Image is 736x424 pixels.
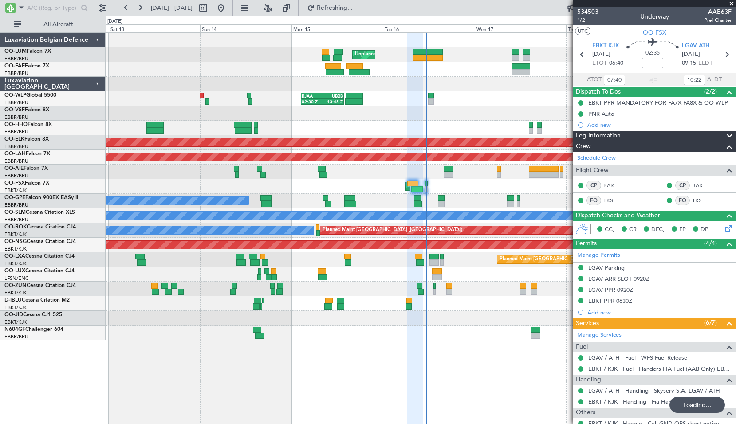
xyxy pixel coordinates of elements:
div: FO [675,196,690,205]
a: LGAV / ATH - Handling - Skyserv S.A, LGAV / ATH [588,387,720,394]
a: EBKT/KJK [4,187,27,194]
div: Loading... [669,397,725,413]
span: AAB63F [704,7,732,16]
a: OO-HHOFalcon 8X [4,122,52,127]
a: OO-FAEFalcon 7X [4,63,49,69]
div: LGAV ARR SLOT 0920Z [588,275,649,283]
a: OO-ZUNCessna Citation CJ4 [4,283,76,288]
div: PNR Auto [588,110,614,118]
a: OO-SLMCessna Citation XLS [4,210,75,215]
a: EBKT/KJK [4,290,27,296]
a: EBBR/BRU [4,158,28,165]
a: OO-FSXFalcon 7X [4,181,49,186]
span: DFC, [651,225,665,234]
a: BAR [603,181,623,189]
div: Unplanned Maint [GEOGRAPHIC_DATA] ([GEOGRAPHIC_DATA] National) [355,48,522,61]
span: CC, [605,225,614,234]
div: LGAV Parking [588,264,625,271]
span: D-IBLU [4,298,22,303]
span: Pref Charter [704,16,732,24]
span: OO-ZUN [4,283,27,288]
span: ALDT [707,75,722,84]
span: OO-WLP [4,93,26,98]
a: D-IBLUCessna Citation M2 [4,298,70,303]
span: OO-LAH [4,151,26,157]
div: CP [586,181,601,190]
a: EBBR/BRU [4,55,28,62]
span: 02:35 [645,49,660,58]
div: Sun 14 [200,24,291,32]
a: EBKT / KJK - Handling - Fia Handling EBKT / KJK [588,398,716,405]
span: OO-FAE [4,63,25,69]
span: 06:40 [609,59,623,68]
span: CR [629,225,637,234]
span: 1/2 [577,16,598,24]
div: EBKT PPR 0630Z [588,297,632,305]
a: Schedule Crew [577,154,616,163]
a: OO-GPEFalcon 900EX EASy II [4,195,78,200]
a: Manage Services [577,331,622,340]
span: (2/2) [704,87,717,96]
div: Planned Maint [GEOGRAPHIC_DATA] ([GEOGRAPHIC_DATA]) [323,224,462,237]
a: TKS [692,196,712,204]
a: EBBR/BRU [4,70,28,77]
div: CP [675,181,690,190]
div: Add new [587,121,732,129]
span: Permits [576,239,597,249]
span: 09:15 [682,59,696,68]
span: OO-ROK [4,224,27,230]
span: OO-AIE [4,166,24,171]
span: Flight Crew [576,165,609,176]
a: N604GFChallenger 604 [4,327,63,332]
a: OO-ELKFalcon 8X [4,137,49,142]
span: OO-VSF [4,107,25,113]
span: DP [701,225,708,234]
div: UBBB [323,93,343,98]
div: Mon 15 [291,24,383,32]
a: OO-AIEFalcon 7X [4,166,48,171]
div: Planned Maint [GEOGRAPHIC_DATA] ([GEOGRAPHIC_DATA]) [500,253,639,266]
input: A/C (Reg. or Type) [27,1,78,15]
span: Crew [576,141,591,152]
span: FP [679,225,686,234]
a: LGAV / ATH - Fuel - WFS Fuel Release [588,354,687,361]
span: OO-LUM [4,49,27,54]
span: [DATE] [682,50,700,59]
input: --:-- [684,75,705,85]
button: All Aircraft [10,17,96,31]
a: OO-NSGCessna Citation CJ4 [4,239,76,244]
a: LFSN/ENC [4,275,29,282]
span: Dispatch Checks and Weather [576,211,660,221]
div: Tue 16 [383,24,474,32]
span: [DATE] [592,50,610,59]
span: (4/4) [704,239,717,248]
div: RJAA [302,93,323,98]
button: Refreshing... [303,1,356,15]
div: Sat 13 [109,24,200,32]
a: TKS [603,196,623,204]
div: Underway [640,12,669,21]
div: AOG Maint Kortrijk-[GEOGRAPHIC_DATA] [408,180,505,193]
a: EBKT/KJK [4,231,27,238]
span: OO-HHO [4,122,28,127]
span: 534503 [577,7,598,16]
a: OO-LUMFalcon 7X [4,49,51,54]
span: Dispatch To-Dos [576,87,621,97]
a: EBBR/BRU [4,143,28,150]
a: EBBR/BRU [4,202,28,208]
div: 13:45 Z [322,99,343,104]
a: EBKT/KJK [4,304,27,311]
span: OO-FSX [4,181,25,186]
a: OO-LAHFalcon 7X [4,151,50,157]
span: OO-GPE [4,195,25,200]
div: LGAV PPR 0920Z [588,286,633,294]
span: OO-ELK [4,137,24,142]
span: ELDT [698,59,712,68]
div: [DATE] [107,18,122,25]
div: Thu 18 [566,24,657,32]
a: EBKT/KJK [4,319,27,326]
span: Fuel [576,342,588,352]
span: Refreshing... [316,5,354,11]
div: Add new [587,309,732,316]
span: Leg Information [576,131,621,141]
